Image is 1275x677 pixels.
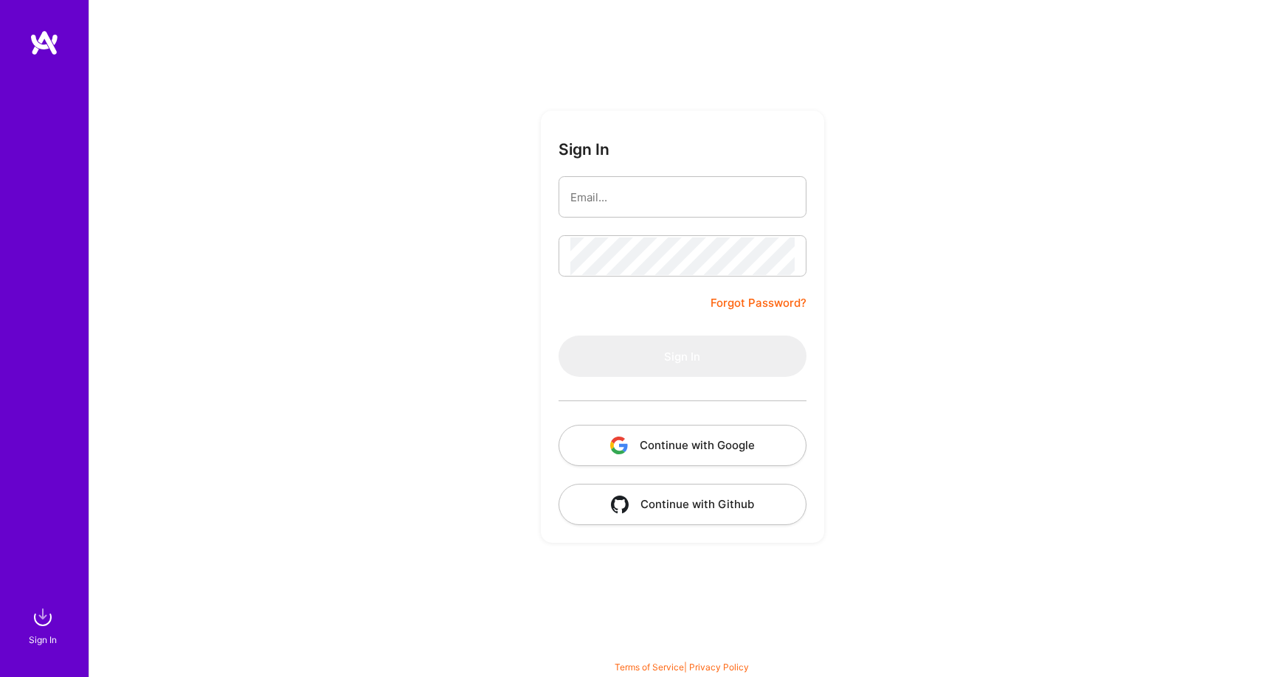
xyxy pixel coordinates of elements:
[615,662,684,673] a: Terms of Service
[29,632,57,648] div: Sign In
[610,437,628,454] img: icon
[559,484,806,525] button: Continue with Github
[30,29,59,56] img: logo
[559,336,806,377] button: Sign In
[31,603,58,648] a: sign inSign In
[611,496,629,513] img: icon
[559,140,609,159] h3: Sign In
[28,603,58,632] img: sign in
[615,662,749,673] span: |
[689,662,749,673] a: Privacy Policy
[711,294,806,312] a: Forgot Password?
[559,425,806,466] button: Continue with Google
[89,633,1275,670] div: © 2025 ATeams Inc., All rights reserved.
[570,178,795,216] input: Email...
